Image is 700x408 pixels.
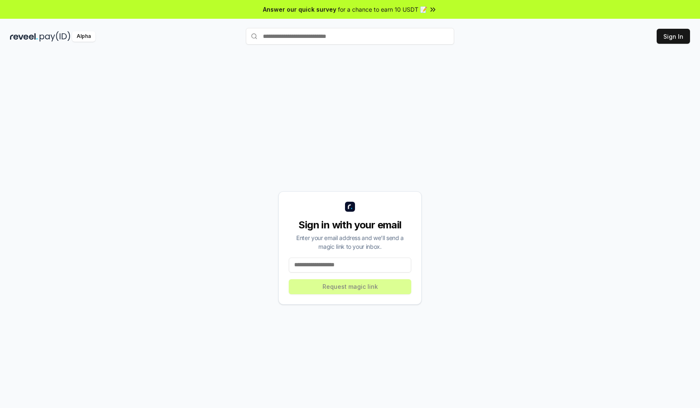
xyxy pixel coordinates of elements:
[289,218,411,232] div: Sign in with your email
[338,5,427,14] span: for a chance to earn 10 USDT 📝
[345,202,355,212] img: logo_small
[263,5,336,14] span: Answer our quick survey
[289,233,411,251] div: Enter your email address and we’ll send a magic link to your inbox.
[10,31,38,42] img: reveel_dark
[657,29,690,44] button: Sign In
[72,31,95,42] div: Alpha
[40,31,70,42] img: pay_id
